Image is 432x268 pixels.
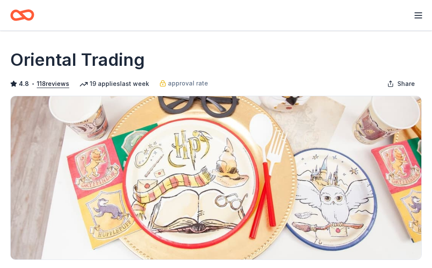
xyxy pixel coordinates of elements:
img: Image for Oriental Trading [11,96,421,259]
button: Share [380,75,422,92]
button: 118reviews [37,79,69,89]
div: 19 applies last week [79,79,149,89]
span: 4.8 [19,79,29,89]
a: approval rate [159,78,208,88]
h1: Oriental Trading [10,48,145,72]
span: • [32,80,35,87]
span: Share [397,79,415,89]
span: approval rate [168,78,208,88]
a: Home [10,5,34,25]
